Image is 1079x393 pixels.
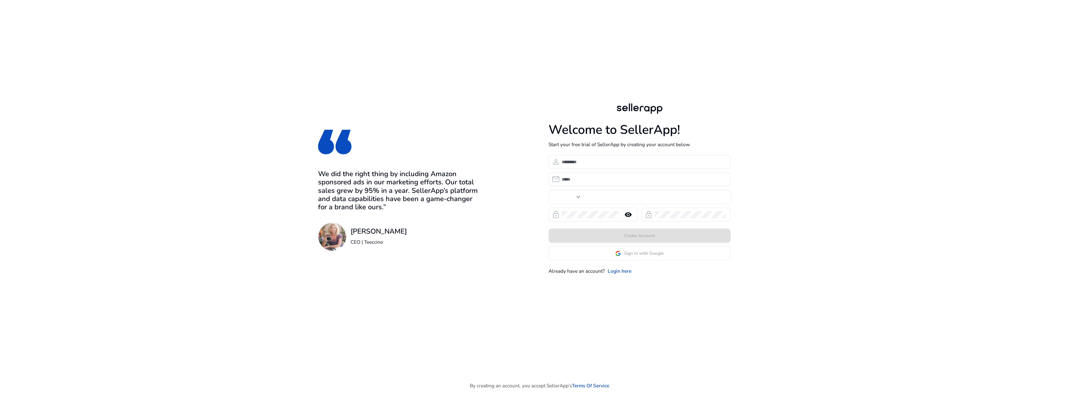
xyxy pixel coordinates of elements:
a: Terms Of Service [572,382,609,389]
h3: [PERSON_NAME] [351,227,407,235]
p: Start your free trial of SellerApp by creating your account below. [549,141,731,148]
h1: Welcome to SellerApp! [549,122,731,138]
span: email [552,175,560,183]
mat-icon: remove_red_eye [621,211,636,218]
p: Already have an account? [549,267,605,275]
p: CEO | Teeccino [351,238,407,246]
h3: We did the right thing by including Amazon sponsored ads in our marketing efforts. Our total sale... [318,170,480,211]
span: lock [645,211,653,219]
span: lock [552,211,560,219]
span: person [552,158,560,166]
a: Login here [608,267,631,275]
